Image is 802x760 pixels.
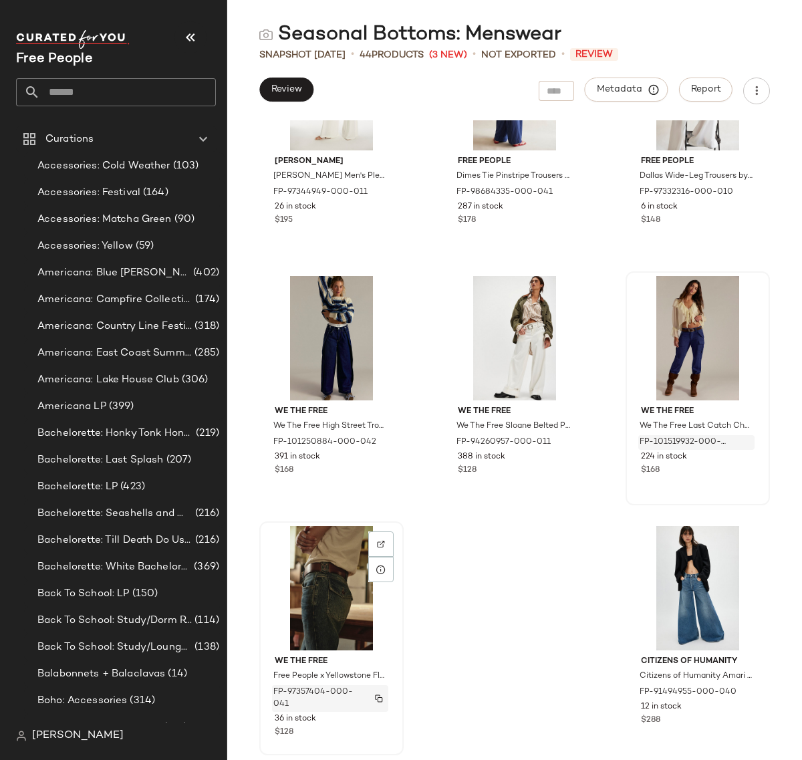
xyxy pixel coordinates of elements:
img: svg%3e [16,731,27,741]
span: Balabonnets + Balaclavas [37,666,165,682]
span: FP-97332316-000-010 [640,186,733,199]
span: Americana: Campfire Collective [37,292,192,307]
span: (276) [161,720,187,735]
span: We The Free [275,656,388,668]
span: (399) [106,399,134,414]
span: 44 [360,50,372,60]
button: Metadata [585,78,668,102]
span: 388 in stock [458,451,505,463]
span: We The Free High Street Trouser Jeans at Free People in Dark Wash, Size: 27 [273,420,387,432]
span: Boho: Countryside/Picnic [37,720,161,735]
span: FP-101519932-000-040 [640,436,728,449]
span: Accessories: Cold Weather [37,158,170,174]
span: We The Free [458,406,571,418]
span: (164) [140,185,168,201]
span: (207) [164,453,192,468]
span: Americana: Country Line Festival [37,319,192,334]
span: Free People x Yellowstone Flora Low-Rise Bootcut Jeans by We The Free at Free People in Medium Wa... [273,670,387,682]
div: Seasonal Bottoms: Menswear [259,21,561,48]
button: Report [679,78,732,102]
span: FP-97344949-000-011 [273,186,368,199]
span: (314) [127,693,155,709]
span: Americana: Lake House Club [37,372,179,388]
span: (306) [179,372,209,388]
button: Review [259,78,313,102]
div: Products [360,48,424,62]
span: Accessories: Yellow [37,239,133,254]
span: Metadata [596,84,657,96]
span: 26 in stock [275,201,316,213]
span: Review [570,48,618,61]
span: $128 [275,727,293,739]
span: (369) [191,559,219,575]
span: Current Company Name [16,52,93,66]
span: (14) [165,666,187,682]
span: We The Free Last Catch Check Pants at Free People in Blue, Size: US 0 [640,420,753,432]
span: $168 [275,465,293,477]
span: (402) [190,265,219,281]
img: 101250884_042_d [264,276,399,400]
span: (216) [192,533,219,548]
span: (114) [192,613,219,628]
span: FP-101250884-000-042 [273,436,376,449]
span: (219) [193,426,219,441]
span: • [561,47,565,63]
img: 91494955_040_d [630,526,765,650]
span: (103) [170,158,199,174]
span: 224 in stock [641,451,687,463]
span: (423) [118,479,145,495]
span: (90) [172,212,195,227]
span: FP-97357404-000-041 [273,686,362,711]
span: [PERSON_NAME] [275,156,388,168]
span: Not Exported [481,48,556,62]
span: 287 in stock [458,201,503,213]
span: $148 [641,215,660,227]
span: FP-98684335-000-041 [456,186,553,199]
span: (138) [192,640,219,655]
span: Bachelorette: Honky Tonk Honey [37,426,193,441]
span: (59) [133,239,154,254]
span: Curations [45,132,94,147]
span: Boho: Accessories [37,693,127,709]
span: Citizens of Humanity Amari Ultra Jeans at Free People in Medium Wash, Size: 28 [640,670,753,682]
span: 12 in stock [641,701,682,713]
span: Accessories: Matcha Green [37,212,172,227]
span: 36 in stock [275,713,316,725]
img: svg%3e [259,28,273,41]
span: Back To School: Study/Lounge Essentials [37,640,192,655]
img: 97357404_041_0 [264,526,399,650]
span: We The Free [275,406,388,418]
span: $128 [458,465,477,477]
img: svg%3e [375,694,383,703]
span: Citizens of Humanity [641,656,755,668]
span: (150) [130,586,158,602]
span: (285) [192,346,219,361]
span: We The Free Sloane Belted Pants at Free People in White, Size: XL [456,420,570,432]
span: Dallas Wide-Leg Trousers by Free People in White, Size: US 12 [640,170,753,182]
span: Americana LP [37,399,106,414]
span: Bachelorette: Seashells and Wedding Bells [37,506,192,521]
span: 391 in stock [275,451,320,463]
span: Accessories: Festival [37,185,140,201]
img: svg%3e [377,540,385,548]
span: $288 [641,715,660,727]
span: FP-94260957-000-011 [456,436,551,449]
span: • [473,47,476,63]
span: $178 [458,215,476,227]
span: Bachelorette: Till Death Do Us Party [37,533,192,548]
span: (318) [192,319,219,334]
span: Back To School: LP [37,586,130,602]
span: $168 [641,465,660,477]
span: (174) [192,292,219,307]
span: Americana: East Coast Summer [37,346,192,361]
span: Bachelorette: White Bachelorette Outfits [37,559,191,575]
span: Dimes Tie Pinstripe Trousers by Free People in Blue, Size: US 4 [456,170,570,182]
img: 94260957_011_a [447,276,582,400]
span: [PERSON_NAME] [32,728,124,744]
span: (3 New) [429,48,467,62]
img: 101519932_040_a [630,276,765,400]
span: Back To School: Study/Dorm Room Essentials [37,613,192,628]
img: cfy_white_logo.C9jOOHJF.svg [16,30,130,49]
span: Free People [458,156,571,168]
span: Americana: Blue [PERSON_NAME] Baby [37,265,190,281]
